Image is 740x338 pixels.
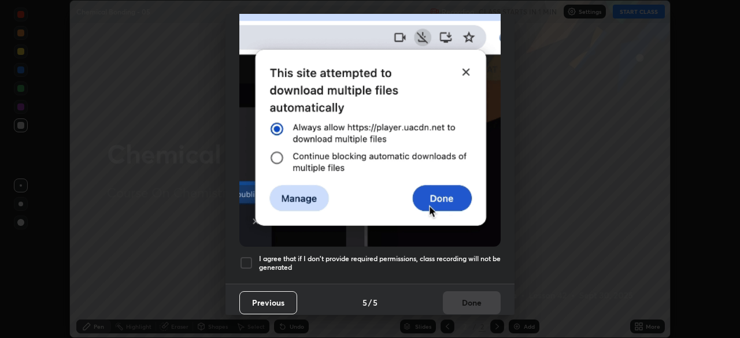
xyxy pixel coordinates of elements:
button: Previous [239,291,297,314]
h5: I agree that if I don't provide required permissions, class recording will not be generated [259,254,501,272]
h4: 5 [362,296,367,309]
h4: / [368,296,372,309]
h4: 5 [373,296,378,309]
